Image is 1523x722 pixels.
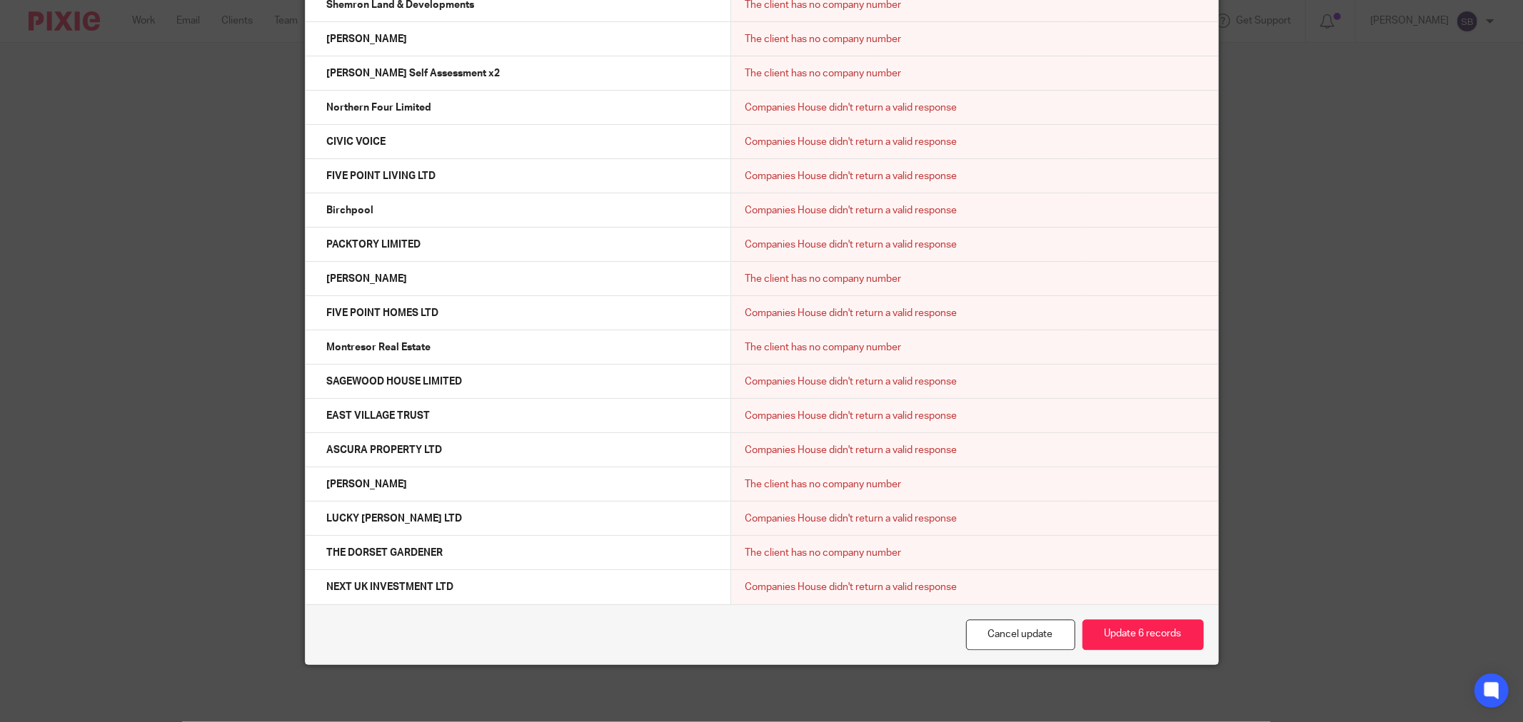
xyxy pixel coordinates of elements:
td: NEXT UK INVESTMENT LTD [306,570,731,604]
td: [PERSON_NAME] Self Assessment x2 [306,56,731,91]
td: THE DORSET GARDENER [306,536,731,570]
td: FIVE POINT HOMES LTD [306,296,731,330]
td: LUCKY [PERSON_NAME] LTD [306,502,731,536]
td: SAGEWOOD HOUSE LIMITED [306,365,731,399]
td: FIVE POINT LIVING LTD [306,159,731,193]
a: Cancel update [966,619,1075,650]
td: ASCURA PROPERTY LTD [306,433,731,467]
td: Montresor Real Estate [306,330,731,365]
td: Birchpool [306,193,731,228]
td: CIVIC VOICE [306,125,731,159]
button: Update 6 records [1082,619,1204,650]
td: [PERSON_NAME] [306,467,731,502]
td: PACKTORY LIMITED [306,228,731,262]
td: [PERSON_NAME] [306,262,731,296]
td: [PERSON_NAME] [306,22,731,56]
td: EAST VILLAGE TRUST [306,399,731,433]
td: Northern Four Limited [306,91,731,125]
